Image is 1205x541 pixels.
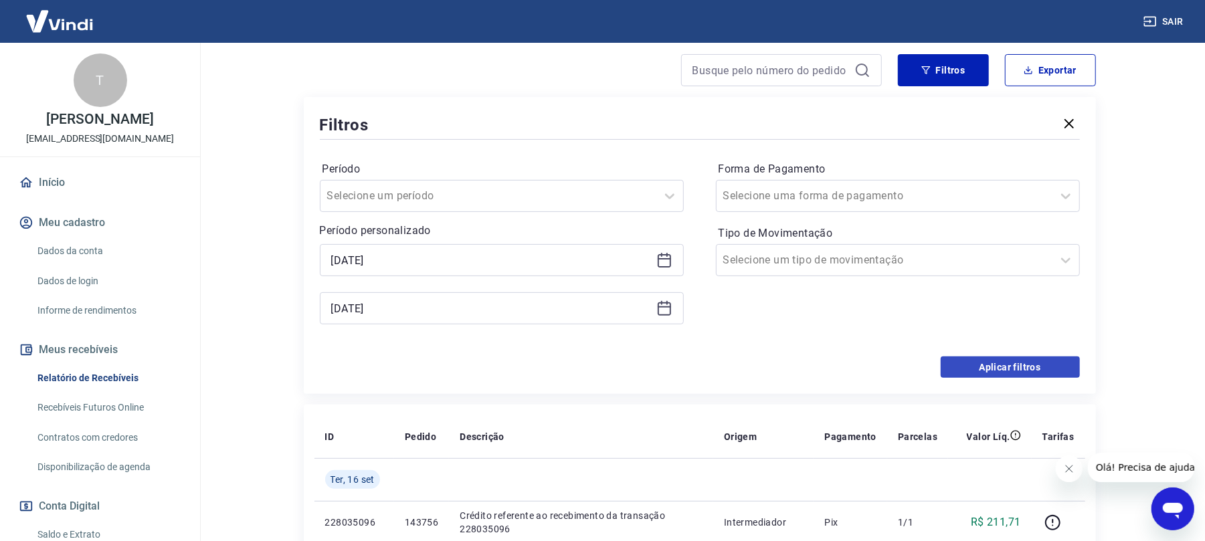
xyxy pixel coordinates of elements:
p: Descrição [460,430,504,443]
button: Meu cadastro [16,208,184,237]
p: Intermediador [724,516,803,529]
p: [PERSON_NAME] [46,112,153,126]
label: Forma de Pagamento [719,161,1077,177]
p: ID [325,430,335,443]
span: Olá! Precisa de ajuda? [8,9,112,20]
label: Período [322,161,681,177]
p: Pedido [405,430,436,443]
iframe: Fechar mensagem [1056,455,1083,482]
label: Tipo de Movimentação [719,225,1077,241]
iframe: Botão para abrir a janela de mensagens [1151,488,1194,530]
button: Aplicar filtros [941,356,1080,378]
input: Busque pelo número do pedido [692,60,849,80]
p: 1/1 [898,516,937,529]
input: Data final [331,298,651,318]
a: Dados da conta [32,237,184,265]
span: Ter, 16 set [331,473,375,486]
a: Dados de login [32,267,184,295]
div: T [74,53,127,107]
a: Início [16,168,184,197]
p: Crédito referente ao recebimento da transação 228035096 [460,509,703,536]
button: Exportar [1005,54,1096,86]
iframe: Mensagem da empresa [1088,453,1194,482]
a: Informe de rendimentos [32,297,184,324]
p: Período personalizado [320,223,684,239]
p: Parcelas [898,430,937,443]
input: Data inicial [331,250,651,270]
button: Sair [1141,9,1189,34]
img: Vindi [16,1,103,41]
p: 143756 [405,516,438,529]
button: Filtros [898,54,989,86]
p: [EMAIL_ADDRESS][DOMAIN_NAME] [26,132,174,146]
a: Recebíveis Futuros Online [32,394,184,421]
p: Valor Líq. [967,430,1010,443]
p: Tarifas [1042,430,1075,443]
p: Pix [824,516,876,529]
p: Origem [724,430,757,443]
h5: Filtros [320,114,369,136]
button: Meus recebíveis [16,335,184,364]
button: Conta Digital [16,492,184,521]
p: Pagamento [824,430,876,443]
a: Relatório de Recebíveis [32,364,184,392]
a: Contratos com credores [32,424,184,451]
p: 228035096 [325,516,383,529]
p: R$ 211,71 [971,514,1021,530]
a: Disponibilização de agenda [32,453,184,481]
